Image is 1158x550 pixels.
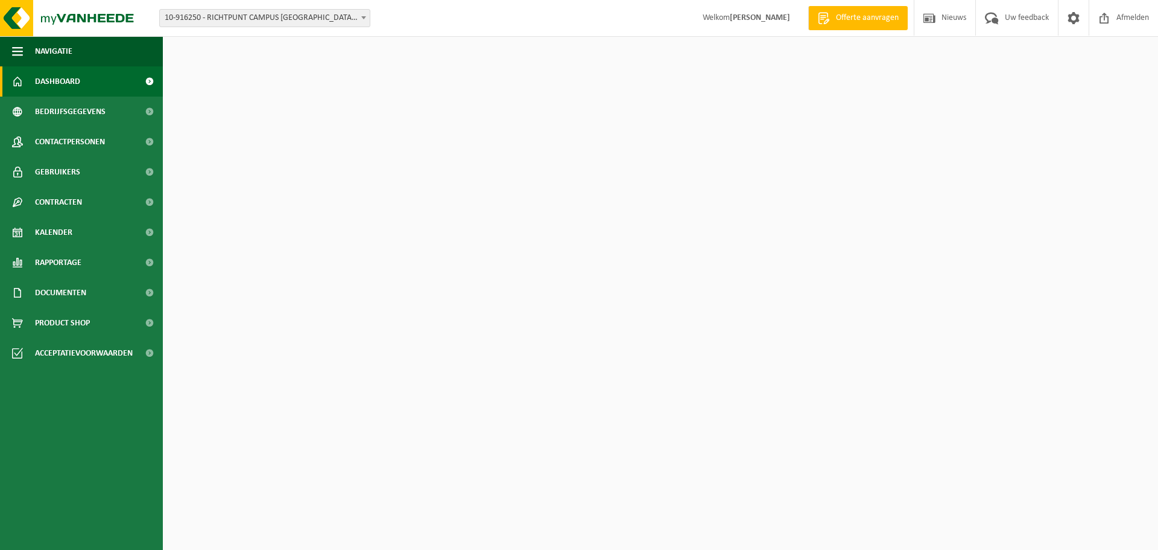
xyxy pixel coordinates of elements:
span: Product Shop [35,308,90,338]
span: Navigatie [35,36,72,66]
span: Dashboard [35,66,80,97]
span: Acceptatievoorwaarden [35,338,133,368]
span: 10-916250 - RICHTPUNT CAMPUS GENT OPHAALPUNT 1 - ABDIS 1 - GENT [160,10,370,27]
span: Contracten [35,187,82,217]
span: Rapportage [35,248,81,278]
strong: [PERSON_NAME] [730,13,790,22]
span: Offerte aanvragen [833,12,902,24]
a: Offerte aanvragen [808,6,908,30]
span: Contactpersonen [35,127,105,157]
span: 10-916250 - RICHTPUNT CAMPUS GENT OPHAALPUNT 1 - ABDIS 1 - GENT [159,9,370,27]
span: Gebruikers [35,157,80,187]
span: Documenten [35,278,86,308]
span: Kalender [35,217,72,248]
span: Bedrijfsgegevens [35,97,106,127]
